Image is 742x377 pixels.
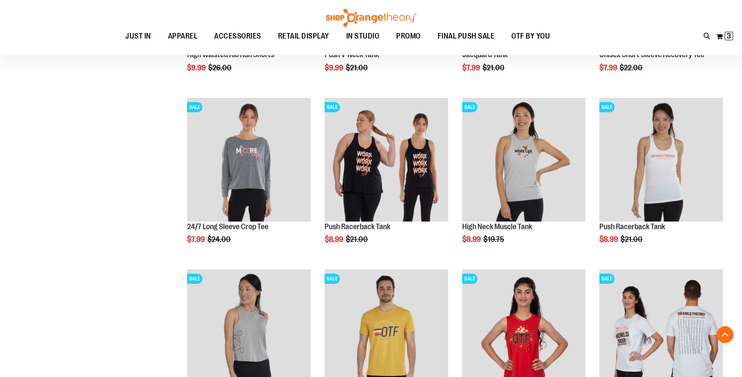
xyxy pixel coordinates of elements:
[320,94,452,265] div: product
[125,27,151,46] span: JUST IN
[325,274,340,284] span: SALE
[599,98,723,223] a: Product image for Push Racerback TankSALE
[187,274,202,284] span: SALE
[207,235,232,244] span: $24.00
[187,102,202,112] span: SALE
[214,27,261,46] span: ACCESSORIES
[599,235,619,244] span: $8.99
[396,27,421,46] span: PROMO
[117,27,160,46] a: JUST IN
[270,27,338,46] a: RETAIL DISPLAY
[483,64,506,72] span: $21.00
[206,27,270,46] a: ACCESSORIES
[346,27,380,46] span: IN STUDIO
[620,64,644,72] span: $22.00
[325,98,448,223] a: Product image for Push Racerback TankSALE
[325,9,418,27] img: Shop Orangetheory
[429,27,503,46] a: FINAL PUSH SALE
[325,98,448,222] img: Product image for Push Racerback Tank
[438,27,495,46] span: FINAL PUSH SALE
[346,235,369,244] span: $21.00
[462,274,477,284] span: SALE
[503,27,558,46] a: OTF BY YOU
[483,235,505,244] span: $19.75
[599,102,615,112] span: SALE
[187,98,311,222] img: Product image for 24/7 Long Sleeve Crop Tee
[462,222,532,231] a: High Neck Muscle Tank
[462,235,482,244] span: $8.99
[325,64,345,72] span: $9.99
[278,27,329,46] span: RETAIL DISPLAY
[388,27,429,46] a: PROMO
[458,94,590,265] div: product
[462,102,477,112] span: SALE
[511,27,550,46] span: OTF BY YOU
[325,235,345,244] span: $8.99
[599,274,615,284] span: SALE
[338,27,388,46] a: IN STUDIO
[717,326,734,343] button: Back To Top
[160,27,206,46] a: APPAREL
[599,222,665,231] a: Push Racerback Tank
[462,98,586,223] a: Product image for High Neck Muscle TankSALE
[187,98,311,223] a: Product image for 24/7 Long Sleeve Crop TeeSALE
[325,102,340,112] span: SALE
[168,27,198,46] span: APPAREL
[187,235,206,244] span: $7.99
[621,235,644,244] span: $21.00
[595,94,727,265] div: product
[599,98,723,222] img: Product image for Push Racerback Tank
[208,64,233,72] span: $26.00
[346,64,369,72] span: $21.00
[462,64,481,72] span: $7.99
[187,222,268,231] a: 24/7 Long Sleeve Crop Tee
[187,64,207,72] span: $9.99
[727,32,731,40] span: 3
[325,222,390,231] a: Push Racerback Tank
[183,94,315,265] div: product
[599,64,618,72] span: $7.99
[462,98,586,222] img: Product image for High Neck Muscle Tank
